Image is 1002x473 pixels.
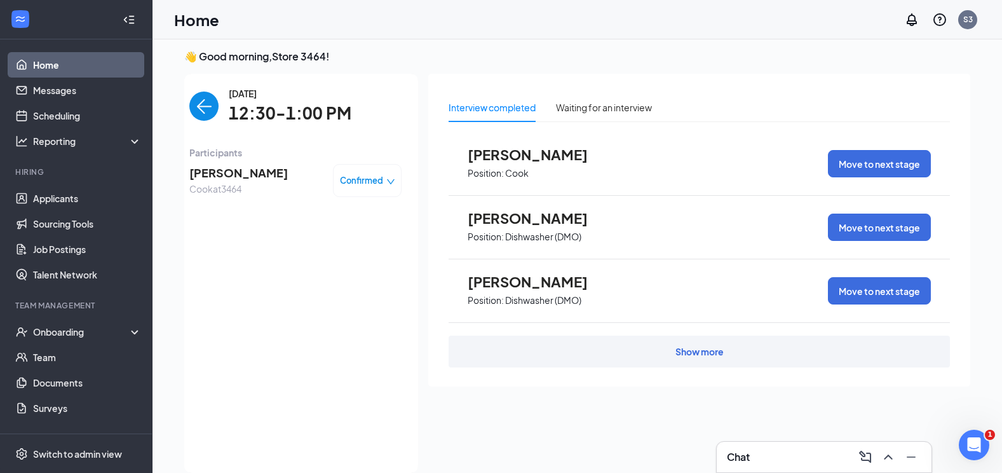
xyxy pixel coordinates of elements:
span: [PERSON_NAME] [468,210,607,226]
button: ComposeMessage [855,447,876,467]
button: ChevronUp [878,447,898,467]
div: S3 [963,14,973,25]
p: Position: [468,231,504,243]
button: Move to next stage [828,277,931,305]
h3: 👋 Good morning, Store 3464 ! [184,50,970,64]
div: Reporting [33,135,142,147]
svg: WorkstreamLogo [14,13,27,25]
div: Show more [675,345,724,358]
button: back-button [189,92,219,121]
span: Confirmed [340,174,383,187]
a: Talent Network [33,262,142,287]
h1: Home [174,9,219,31]
button: Move to next stage [828,214,931,241]
a: Documents [33,370,142,395]
a: Home [33,52,142,78]
div: Hiring [15,167,139,177]
svg: UserCheck [15,326,28,338]
svg: ComposeMessage [858,449,873,465]
a: Scheduling [33,103,142,128]
button: Minimize [901,447,921,467]
svg: QuestionInfo [932,12,947,27]
p: Position: [468,167,504,179]
p: Cook [505,167,529,179]
span: [DATE] [229,86,351,100]
span: [PERSON_NAME] [468,146,607,163]
a: Job Postings [33,236,142,262]
svg: ChevronUp [881,449,896,465]
p: Dishwasher (DMO) [505,231,581,243]
span: 1 [985,430,995,440]
div: Team Management [15,300,139,311]
iframe: Intercom live chat [959,430,989,460]
p: Position: [468,294,504,306]
svg: Settings [15,448,28,460]
span: down [386,177,395,186]
span: [PERSON_NAME] [468,273,607,290]
span: [PERSON_NAME] [189,164,288,182]
span: Participants [189,146,402,160]
h3: Chat [727,450,750,464]
span: 12:30-1:00 PM [229,100,351,127]
svg: Collapse [123,13,135,26]
button: Move to next stage [828,150,931,177]
div: Switch to admin view [33,448,122,460]
a: Surveys [33,395,142,421]
svg: Minimize [904,449,919,465]
a: Applicants [33,186,142,211]
p: Dishwasher (DMO) [505,294,581,306]
div: Onboarding [33,326,131,338]
a: Sourcing Tools [33,211,142,236]
svg: Notifications [904,12,919,27]
svg: Analysis [15,135,28,147]
a: Team [33,345,142,370]
span: Cook at 3464 [189,182,288,196]
div: Interview completed [449,100,536,114]
div: Waiting for an interview [556,100,652,114]
a: Messages [33,78,142,103]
